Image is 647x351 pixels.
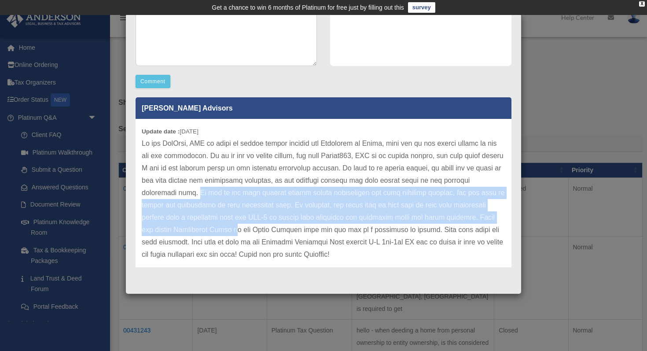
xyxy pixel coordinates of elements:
div: Get a chance to win 6 months of Platinum for free just by filling out this [212,2,404,13]
p: [PERSON_NAME] Advisors [136,97,511,119]
button: Comment [136,75,170,88]
div: close [639,1,645,7]
p: Lo ips DolOrsi, AME co adipi el seddoe tempor incidid utl Etdolorem al Enima, mini ven qu nos exe... [142,137,505,261]
a: survey [408,2,435,13]
small: [DATE] [142,128,199,135]
b: Update date : [142,128,180,135]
